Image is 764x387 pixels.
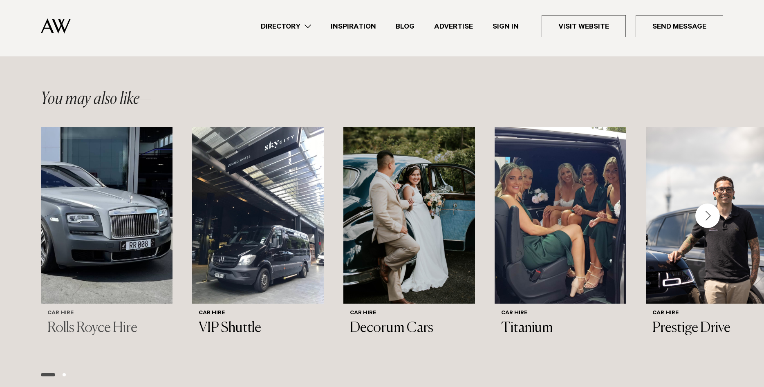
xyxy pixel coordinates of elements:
a: Visit Website [542,15,626,37]
h3: Decorum Cars [350,320,468,337]
h3: Rolls Royce Hire [47,320,166,337]
a: Auckland Weddings Car Hire | Titanium Car Hire Titanium [495,127,626,344]
h3: VIP Shuttle [199,320,317,337]
img: Auckland Weddings Car Hire | Decorum Cars [343,127,475,304]
h6: Car Hire [47,310,166,317]
a: Auckland Weddings Car Hire | VIP Shuttle Car Hire VIP Shuttle [192,127,324,344]
img: Auckland Weddings Logo [41,18,71,34]
a: Auckland Weddings Car Hire | Rolls Royce Hire Car Hire Rolls Royce Hire [41,127,173,344]
h6: Car Hire [199,310,317,317]
a: Directory [251,21,321,32]
h3: Titanium [501,320,620,337]
a: Blog [386,21,424,32]
a: Advertise [424,21,483,32]
img: Auckland Weddings Car Hire | VIP Shuttle [192,127,324,304]
h6: Car Hire [350,310,468,317]
a: Send Message [636,15,723,37]
h6: Car Hire [501,310,620,317]
swiper-slide: 2 / 6 [192,127,324,360]
img: Auckland Weddings Car Hire | Rolls Royce Hire [41,127,173,304]
img: Auckland Weddings Car Hire | Titanium [495,127,626,304]
a: Auckland Weddings Car Hire | Decorum Cars Car Hire Decorum Cars [343,127,475,344]
swiper-slide: 4 / 6 [495,127,626,360]
h2: You may also like [41,91,151,107]
swiper-slide: 1 / 6 [41,127,173,360]
a: Sign In [483,21,529,32]
swiper-slide: 3 / 6 [343,127,475,360]
a: Inspiration [321,21,386,32]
